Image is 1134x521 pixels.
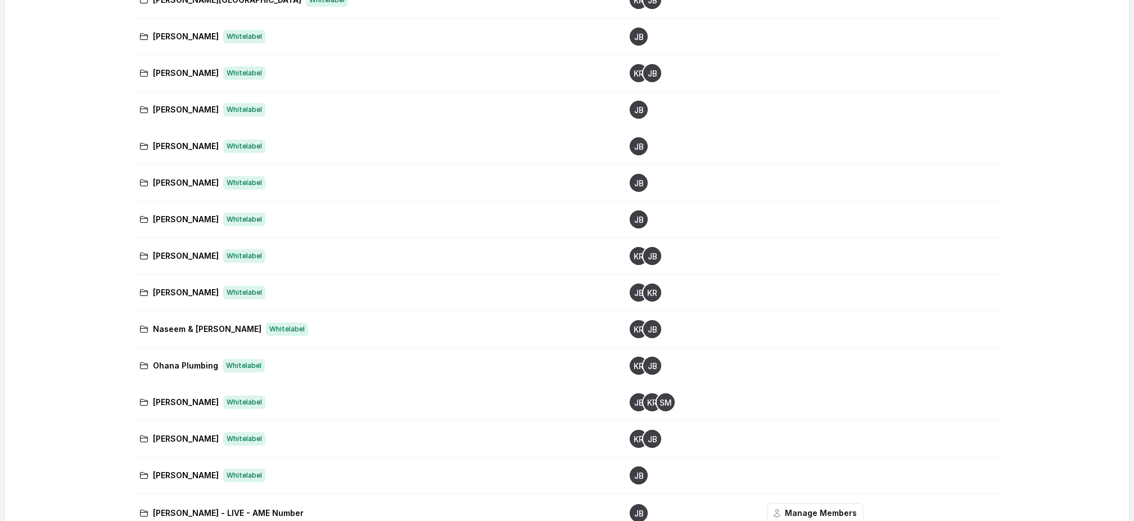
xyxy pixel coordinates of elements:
[153,359,218,372] p: Ohana Plumbing
[223,103,265,116] span: Whitelabel
[634,252,644,261] text: KR
[634,509,643,518] text: JB
[647,289,657,298] text: KR
[634,289,643,298] text: JB
[153,30,219,43] p: [PERSON_NAME]
[634,69,644,78] text: KR
[153,66,219,80] p: [PERSON_NAME]
[153,140,219,153] p: [PERSON_NAME]
[223,396,265,409] span: Whitelabel
[223,30,265,43] span: Whitelabel
[647,252,657,261] text: JB
[634,435,644,444] text: KR
[153,286,219,299] p: [PERSON_NAME]
[223,140,265,153] span: Whitelabel
[223,66,265,80] span: Whitelabel
[223,176,265,190] span: Whitelabel
[223,359,265,372] span: Whitelabel
[659,398,672,407] text: SM
[647,398,657,407] text: KR
[153,103,219,116] p: [PERSON_NAME]
[634,106,643,115] text: JB
[634,362,644,371] text: KR
[634,325,644,334] text: KR
[153,176,219,190] p: [PERSON_NAME]
[153,249,219,263] p: [PERSON_NAME]
[153,432,219,446] p: [PERSON_NAME]
[647,69,657,78] text: JB
[153,322,261,336] p: Naseem & [PERSON_NAME]
[634,33,643,42] text: JB
[634,215,643,224] text: JB
[634,398,643,407] text: JB
[647,435,657,444] text: JB
[266,322,308,336] span: Whitelabel
[153,469,219,482] p: [PERSON_NAME]
[153,213,219,226] p: [PERSON_NAME]
[223,469,265,482] span: Whitelabel
[634,179,643,188] text: JB
[647,362,657,371] text: JB
[223,213,265,226] span: Whitelabel
[223,286,265,299] span: Whitelabel
[647,325,657,334] text: JB
[634,471,643,480] text: JB
[153,396,219,409] p: [PERSON_NAME]
[223,432,265,446] span: Whitelabel
[153,506,304,520] p: [PERSON_NAME] - LIVE - AME Number
[634,142,643,151] text: JB
[223,249,265,263] span: Whitelabel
